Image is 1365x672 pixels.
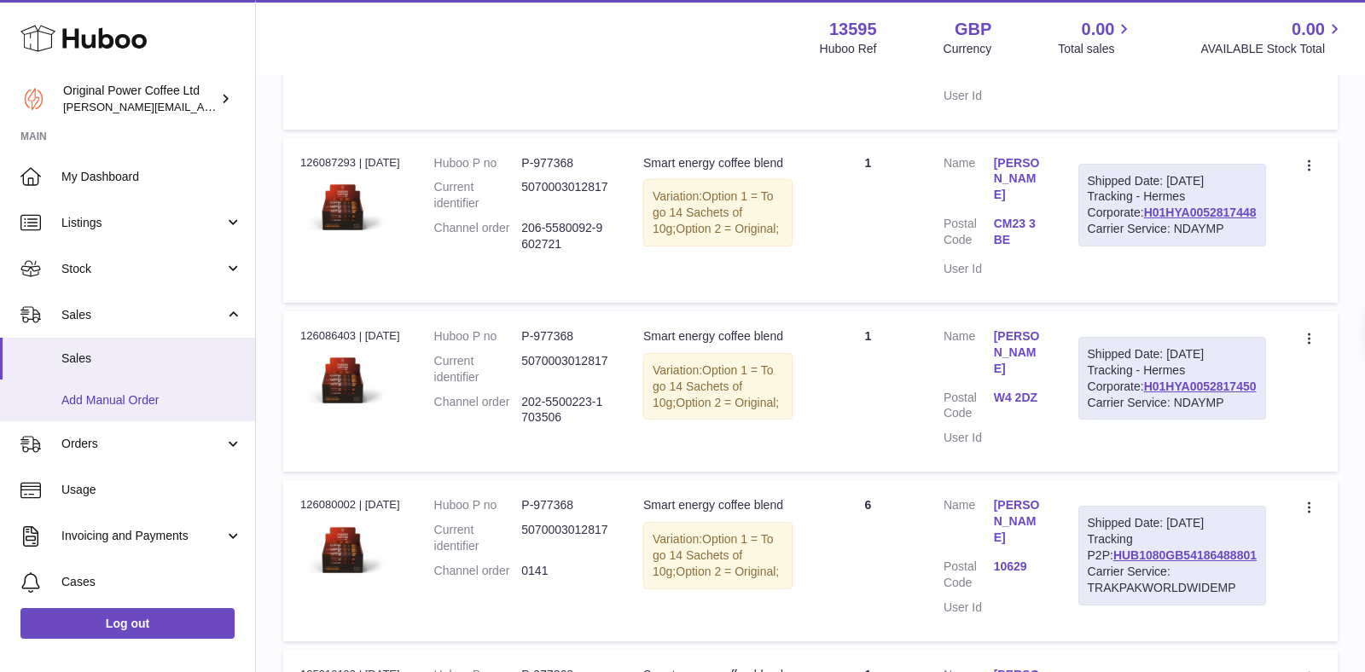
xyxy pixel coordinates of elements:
[676,565,779,578] span: Option 2 = Original;
[20,86,46,112] img: aline@drinkpowercoffee.com
[20,608,235,639] a: Log out
[944,390,994,422] dt: Postal Code
[300,349,386,413] img: power-coffee-sachet-box-02.04.24.v2.png
[810,138,926,303] td: 1
[944,430,994,446] dt: User Id
[994,328,1044,377] a: [PERSON_NAME]
[1144,379,1257,393] a: H01HYA0052817450
[434,328,522,345] dt: Huboo P no
[61,392,242,408] span: Add Manual Order
[944,497,994,550] dt: Name
[434,522,522,554] dt: Current identifier
[300,518,386,582] img: power-coffee-sachet-box-02.04.24.v2.png
[944,600,994,616] dt: User Id
[1078,506,1266,605] div: Tracking P2P:
[61,436,224,452] span: Orders
[521,353,609,385] dd: 5070003012817
[820,41,877,57] div: Huboo Ref
[61,169,242,185] span: My Dashboard
[676,222,779,235] span: Option 2 = Original;
[994,497,1044,546] a: [PERSON_NAME]
[643,522,793,589] div: Variation:
[1058,41,1134,57] span: Total sales
[434,353,522,385] dt: Current identifier
[521,179,609,211] dd: 5070003012817
[643,497,793,513] div: Smart energy coffee blend
[944,328,994,381] dt: Name
[300,155,400,171] div: 126087293 | [DATE]
[653,189,774,235] span: Option 1 = To go 14 Sachets of 10g;
[653,363,774,409] span: Option 1 = To go 14 Sachets of 10g;
[643,353,793,420] div: Variation:
[521,328,609,345] dd: P-977368
[944,216,994,252] dt: Postal Code
[1078,164,1266,247] div: Tracking - Hermes Corporate:
[1078,337,1266,420] div: Tracking - Hermes Corporate:
[944,559,994,591] dt: Postal Code
[944,41,992,57] div: Currency
[676,396,779,409] span: Option 2 = Original;
[61,215,224,231] span: Listings
[944,261,994,277] dt: User Id
[300,176,386,240] img: power-coffee-sachet-box-02.04.24.v2.png
[521,220,609,252] dd: 206-5580092-9602721
[434,563,522,579] dt: Channel order
[300,497,400,513] div: 126080002 | [DATE]
[1088,173,1257,189] div: Shipped Date: [DATE]
[434,394,522,426] dt: Channel order
[994,559,1044,575] a: 10629
[434,155,522,171] dt: Huboo P no
[829,18,877,41] strong: 13595
[810,480,926,640] td: 6
[643,179,793,246] div: Variation:
[61,261,224,277] span: Stock
[643,155,793,171] div: Smart energy coffee blend
[61,350,242,367] span: Sales
[1113,548,1257,562] a: HUB1080GB54186488801
[61,528,224,544] span: Invoicing and Payments
[944,88,994,104] dt: User Id
[434,497,522,513] dt: Huboo P no
[61,574,242,590] span: Cases
[1144,206,1257,219] a: H01HYA0052817448
[521,155,609,171] dd: P-977368
[994,155,1044,204] a: [PERSON_NAME]
[300,328,400,344] div: 126086403 | [DATE]
[944,155,994,208] dt: Name
[434,220,522,252] dt: Channel order
[643,328,793,345] div: Smart energy coffee blend
[61,307,224,323] span: Sales
[521,394,609,426] dd: 202-5500223-1703506
[653,532,774,578] span: Option 1 = To go 14 Sachets of 10g;
[521,563,609,579] dd: 0141
[1082,18,1115,41] span: 0.00
[63,83,217,115] div: Original Power Coffee Ltd
[1292,18,1325,41] span: 0.00
[994,216,1044,248] a: CM23 3BE
[1088,564,1257,596] div: Carrier Service: TRAKPAKWORLDWIDEMP
[63,100,342,113] span: [PERSON_NAME][EMAIL_ADDRESS][DOMAIN_NAME]
[521,522,609,554] dd: 5070003012817
[1200,18,1345,57] a: 0.00 AVAILABLE Stock Total
[994,390,1044,406] a: W4 2DZ
[1200,41,1345,57] span: AVAILABLE Stock Total
[1088,515,1257,531] div: Shipped Date: [DATE]
[810,311,926,472] td: 1
[1088,221,1257,237] div: Carrier Service: NDAYMP
[61,482,242,498] span: Usage
[1088,395,1257,411] div: Carrier Service: NDAYMP
[521,497,609,513] dd: P-977368
[955,18,991,41] strong: GBP
[434,179,522,211] dt: Current identifier
[1088,346,1257,362] div: Shipped Date: [DATE]
[1058,18,1134,57] a: 0.00 Total sales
